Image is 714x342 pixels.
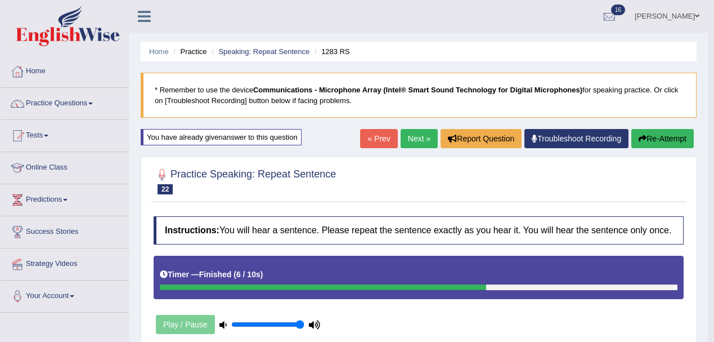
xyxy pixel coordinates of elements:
[149,47,169,56] a: Home
[165,225,219,235] b: Instructions:
[1,120,129,148] a: Tests
[199,270,232,279] b: Finished
[154,216,684,245] h4: You will hear a sentence. Please repeat the sentence exactly as you hear it. You will hear the se...
[158,184,173,194] span: 22
[1,281,129,309] a: Your Account
[154,166,336,194] h2: Practice Speaking: Repeat Sentence
[441,129,522,148] button: Report Question
[312,46,350,57] li: 1283 RS
[611,5,625,15] span: 16
[236,270,261,279] b: 6 / 10s
[253,86,582,94] b: Communications - Microphone Array (Intel® Smart Sound Technology for Digital Microphones)
[160,270,263,279] h5: Timer —
[1,56,129,84] a: Home
[631,129,694,148] button: Re-Attempt
[218,47,309,56] a: Speaking: Repeat Sentence
[1,216,129,245] a: Success Stories
[1,152,129,180] a: Online Class
[170,46,206,57] li: Practice
[401,129,438,148] a: Next »
[233,270,236,279] b: (
[524,129,628,148] a: Troubleshoot Recording
[1,248,129,277] a: Strategy Videos
[141,129,302,145] div: You have already given answer to this question
[1,184,129,212] a: Predictions
[1,88,129,116] a: Practice Questions
[141,73,697,118] blockquote: * Remember to use the device for speaking practice. Or click on [Troubleshoot Recording] button b...
[360,129,397,148] a: « Prev
[261,270,263,279] b: )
